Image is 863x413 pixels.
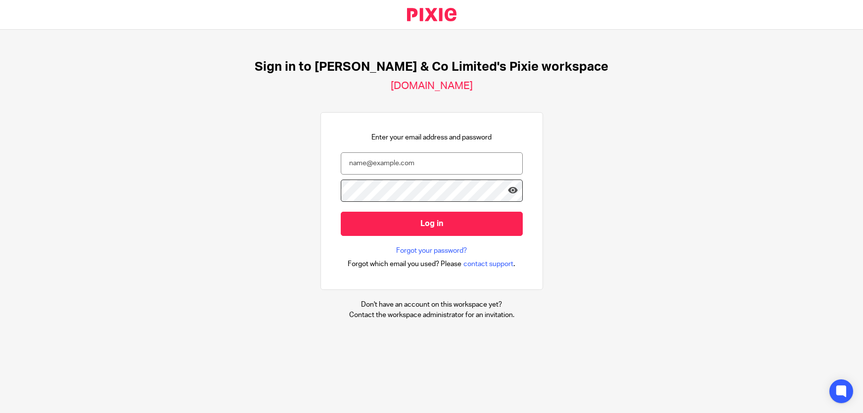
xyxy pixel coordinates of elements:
[349,310,514,320] p: Contact the workspace administrator for an invitation.
[341,152,523,175] input: name@example.com
[463,259,513,269] span: contact support
[396,246,467,256] a: Forgot your password?
[341,212,523,236] input: Log in
[391,80,473,92] h2: [DOMAIN_NAME]
[348,259,461,269] span: Forgot which email you used? Please
[371,133,492,142] p: Enter your email address and password
[255,59,608,75] h1: Sign in to [PERSON_NAME] & Co Limited's Pixie workspace
[348,258,515,270] div: .
[349,300,514,310] p: Don't have an account on this workspace yet?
